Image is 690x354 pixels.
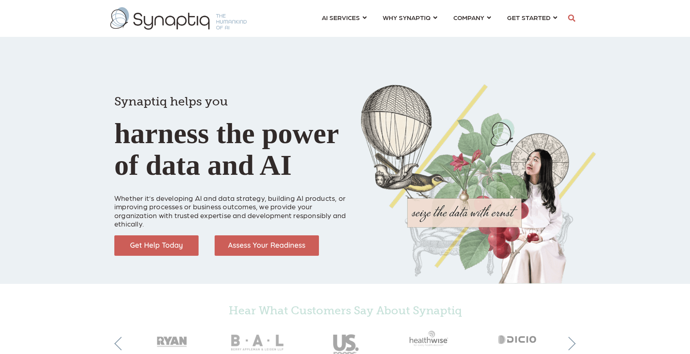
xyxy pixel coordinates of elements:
h1: harness the power of data and AI [114,80,349,181]
a: AI SERVICES [322,10,367,25]
a: COMPANY [453,10,491,25]
span: COMPANY [453,12,484,23]
p: Whether it’s developing AI and data strategy, building AI products, or improving processes or bus... [114,185,349,228]
h4: Hear What Customers Say About Synaptiq [128,304,562,318]
img: synaptiq logo-1 [110,7,247,30]
button: Previous [114,337,128,350]
img: Collage of girl, balloon, bird, and butterfly, with seize the data with ernst text [361,84,596,284]
a: GET STARTED [507,10,557,25]
a: WHY SYNAPTIQ [383,10,437,25]
span: WHY SYNAPTIQ [383,12,430,23]
nav: menu [314,4,565,33]
img: Get Help Today [114,235,199,256]
span: AI SERVICES [322,12,360,23]
span: Synaptiq helps you [114,94,228,109]
img: Assess Your Readiness [215,235,319,256]
button: Next [562,337,576,350]
span: GET STARTED [507,12,550,23]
